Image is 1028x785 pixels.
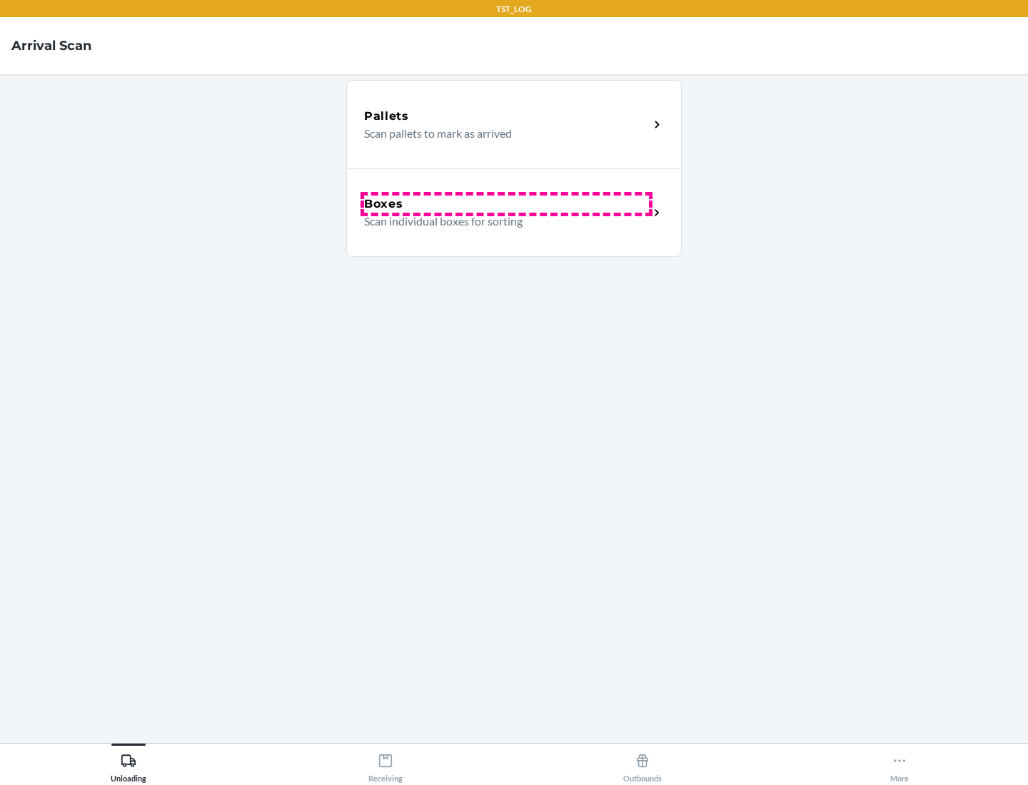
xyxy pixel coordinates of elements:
[364,213,638,230] p: Scan individual boxes for sorting
[368,747,403,783] div: Receiving
[623,747,662,783] div: Outbounds
[111,747,146,783] div: Unloading
[514,744,771,783] button: Outbounds
[257,744,514,783] button: Receiving
[364,196,403,213] h5: Boxes
[346,80,682,168] a: PalletsScan pallets to mark as arrived
[771,744,1028,783] button: More
[890,747,909,783] div: More
[364,125,638,142] p: Scan pallets to mark as arrived
[11,36,91,55] h4: Arrival Scan
[364,108,409,125] h5: Pallets
[346,168,682,257] a: BoxesScan individual boxes for sorting
[496,3,532,16] p: TST_LOG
